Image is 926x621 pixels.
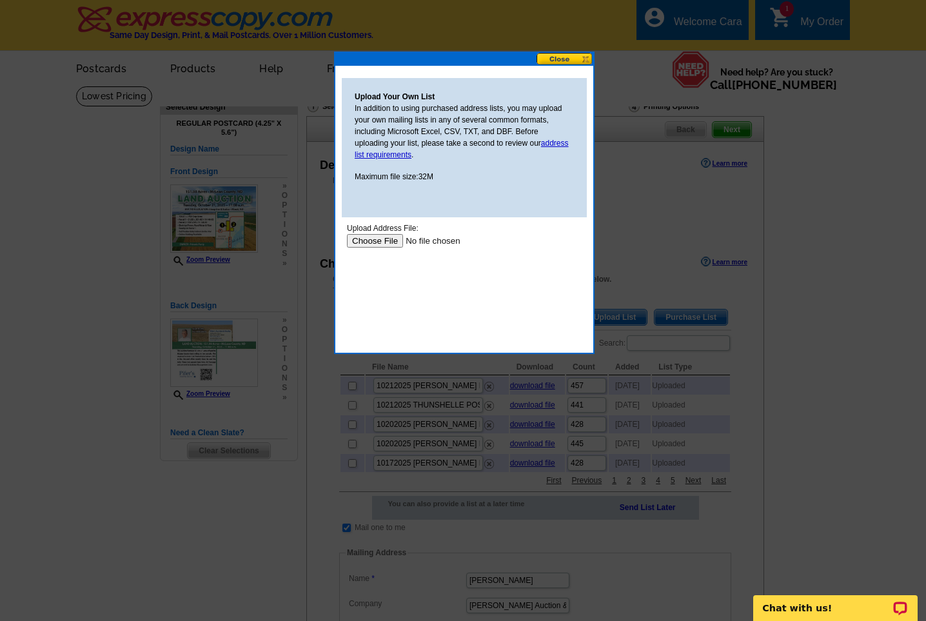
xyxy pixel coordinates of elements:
[745,580,926,621] iframe: LiveChat chat widget
[419,172,433,181] span: 32M
[355,103,574,161] p: In addition to using purchased address lists, you may upload your own mailing lists in any of sev...
[355,92,435,101] strong: Upload Your Own List
[355,171,574,182] p: Maximum file size:
[5,5,240,17] div: Upload Address File:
